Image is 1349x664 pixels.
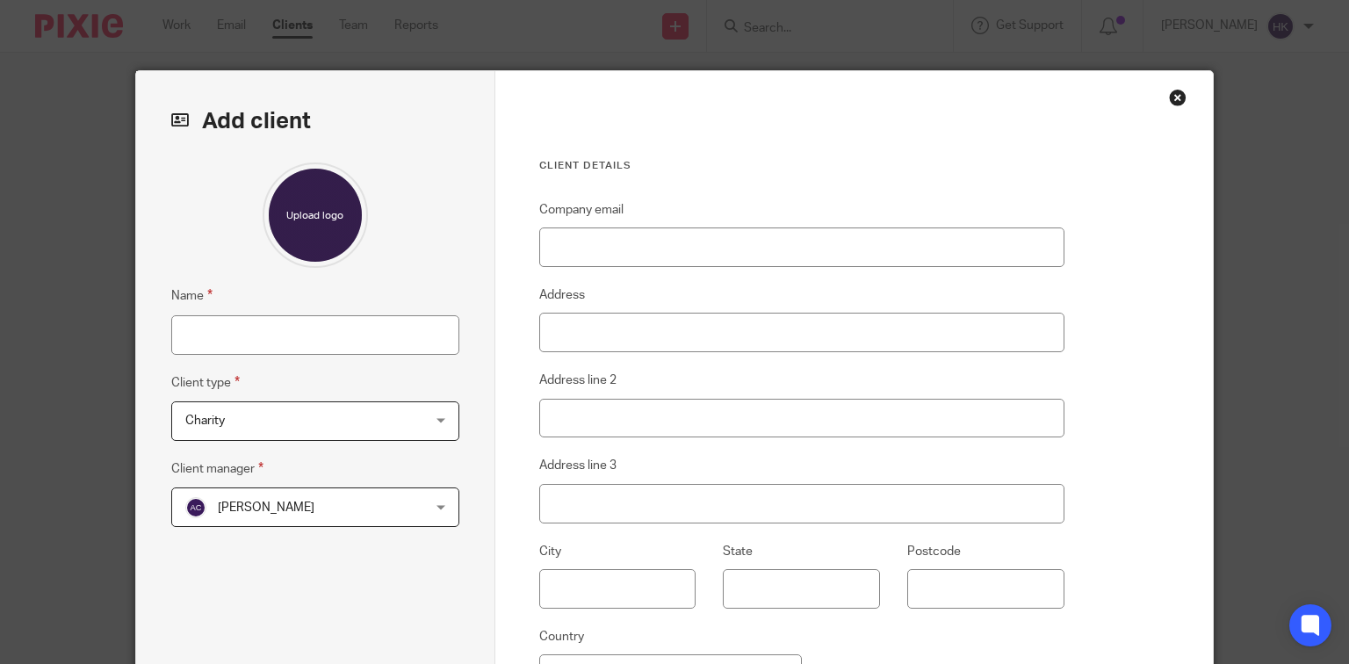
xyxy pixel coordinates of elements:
[539,201,624,219] label: Company email
[171,285,213,306] label: Name
[539,457,617,474] label: Address line 3
[171,458,263,479] label: Client manager
[218,502,314,514] span: [PERSON_NAME]
[185,415,225,427] span: Charity
[185,497,206,518] img: svg%3E
[539,543,561,560] label: City
[171,372,240,393] label: Client type
[171,106,459,136] h2: Add client
[539,286,585,304] label: Address
[539,372,617,389] label: Address line 2
[539,628,584,646] label: Country
[723,543,753,560] label: State
[907,543,961,560] label: Postcode
[539,159,1064,173] h3: Client details
[1169,89,1187,106] div: Close this dialog window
